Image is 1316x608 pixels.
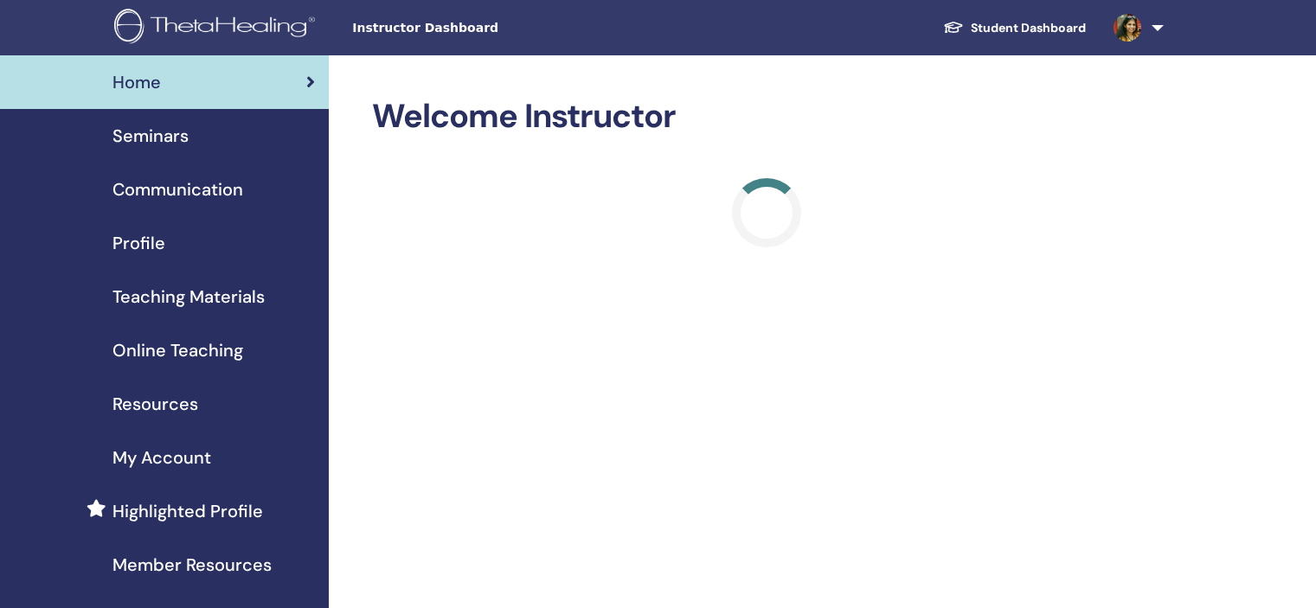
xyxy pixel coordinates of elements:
a: Student Dashboard [929,12,1100,44]
img: logo.png [114,9,321,48]
span: Highlighted Profile [112,498,263,524]
span: Profile [112,230,165,256]
span: Communication [112,176,243,202]
span: My Account [112,445,211,470]
img: graduation-cap-white.svg [943,20,964,35]
span: Instructor Dashboard [352,19,612,37]
h2: Welcome Instructor [372,97,1160,137]
span: Member Resources [112,552,272,578]
span: Resources [112,391,198,417]
span: Seminars [112,123,189,149]
img: default.jpg [1114,14,1141,42]
span: Online Teaching [112,337,243,363]
span: Home [112,69,161,95]
span: Teaching Materials [112,284,265,310]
